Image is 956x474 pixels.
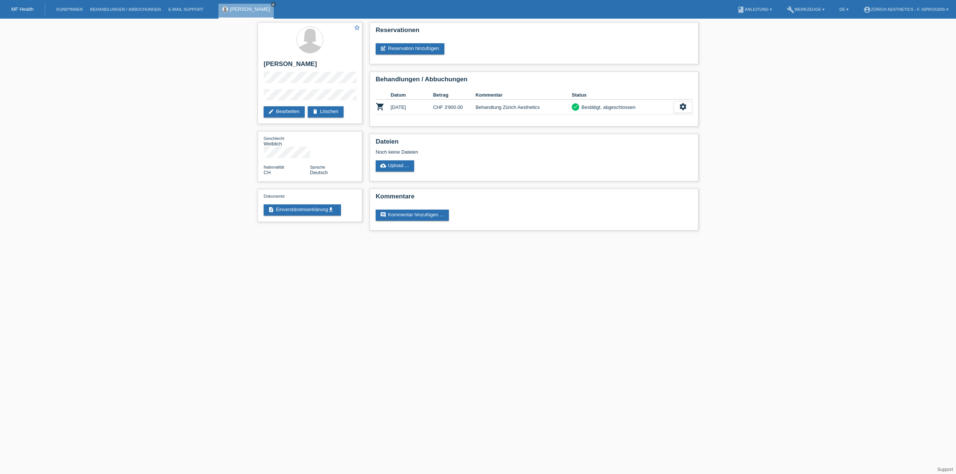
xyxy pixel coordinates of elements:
i: post_add [380,45,386,51]
a: [PERSON_NAME] [230,6,270,12]
span: Geschlecht [264,136,284,141]
a: commentKommentar hinzufügen ... [376,210,449,221]
a: account_circleZürich Aesthetics - F. Ispikoudis ▾ [860,7,952,12]
a: Kund*innen [53,7,86,12]
i: edit [268,109,274,114]
a: MF Health [11,6,34,12]
span: Dokumente [264,194,285,198]
td: [DATE] [391,100,433,115]
div: Weiblich [264,135,310,147]
th: Status [572,91,674,100]
h2: Kommentare [376,193,692,204]
td: CHF 3'900.00 [433,100,476,115]
a: Behandlungen / Abbuchungen [86,7,165,12]
i: POSP00019517 [376,102,385,111]
span: Nationalität [264,165,284,169]
i: close [271,3,275,6]
i: cloud_upload [380,163,386,169]
a: close [271,2,276,7]
th: Betrag [433,91,476,100]
span: Sprache [310,165,325,169]
i: account_circle [863,6,871,13]
a: deleteLöschen [308,106,344,117]
i: comment [380,212,386,218]
i: settings [679,103,687,111]
a: post_addReservation hinzufügen [376,43,444,54]
i: star_border [354,24,360,31]
span: Deutsch [310,170,328,175]
div: Noch keine Dateien [376,149,604,155]
i: book [737,6,745,13]
h2: Reservationen [376,26,692,38]
a: star_border [354,24,360,32]
h2: Dateien [376,138,692,149]
div: Bestätigt, abgeschlossen [579,103,636,111]
h2: [PERSON_NAME] [264,60,356,72]
th: Datum [391,91,433,100]
i: delete [312,109,318,114]
th: Kommentar [475,91,572,100]
i: description [268,207,274,213]
h2: Behandlungen / Abbuchungen [376,76,692,87]
i: get_app [328,207,334,213]
td: Behandlung Zürich Aesthetics [475,100,572,115]
a: E-Mail Support [165,7,207,12]
i: build [787,6,794,13]
a: bookAnleitung ▾ [733,7,776,12]
span: Schweiz [264,170,271,175]
a: DE ▾ [836,7,852,12]
a: cloud_uploadUpload ... [376,160,414,172]
a: descriptionEinverständniserklärungget_app [264,204,341,216]
i: check [573,104,578,109]
a: editBearbeiten [264,106,305,117]
a: buildWerkzeuge ▾ [783,7,828,12]
a: Support [937,467,953,472]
